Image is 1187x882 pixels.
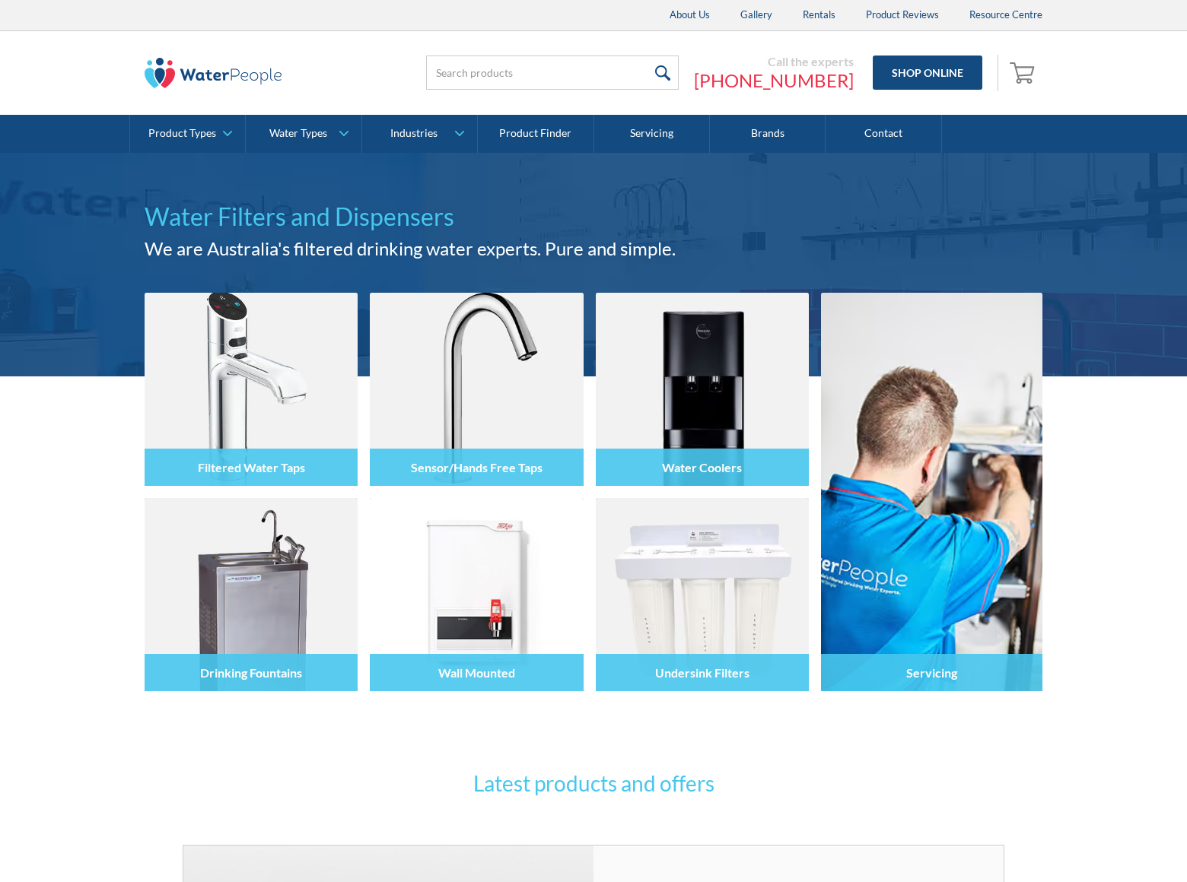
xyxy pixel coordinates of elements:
a: Product Types [130,115,245,153]
h4: Servicing [906,665,957,680]
h4: Undersink Filters [655,665,749,680]
div: Call the experts [694,54,854,69]
h4: Drinking Fountains [200,665,302,680]
img: Sensor/Hands Free Taps [370,293,583,486]
img: Drinking Fountains [145,498,358,691]
img: Wall Mounted [370,498,583,691]
img: The Water People [145,58,282,88]
div: Industries [390,127,438,140]
img: Water Coolers [596,293,809,486]
a: Servicing [821,293,1042,691]
a: Servicing [594,115,710,153]
h4: Sensor/Hands Free Taps [411,460,543,474]
h4: Wall Mounted [438,665,515,680]
img: Undersink Filters [596,498,809,691]
a: Product Finder [478,115,593,153]
h3: Latest products and offers [297,767,890,799]
a: [PHONE_NUMBER] [694,69,854,92]
a: Water Types [246,115,361,153]
div: Product Types [148,127,216,140]
img: shopping cart [1010,60,1039,84]
a: Shop Online [873,56,982,90]
h4: Water Coolers [662,460,742,474]
a: Contact [826,115,941,153]
img: Filtered Water Taps [145,293,358,486]
a: Open cart [1006,55,1042,91]
div: Water Types [269,127,327,140]
a: Brands [710,115,826,153]
a: Industries [362,115,477,153]
h4: Filtered Water Taps [198,460,305,474]
input: Search products [426,56,679,90]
